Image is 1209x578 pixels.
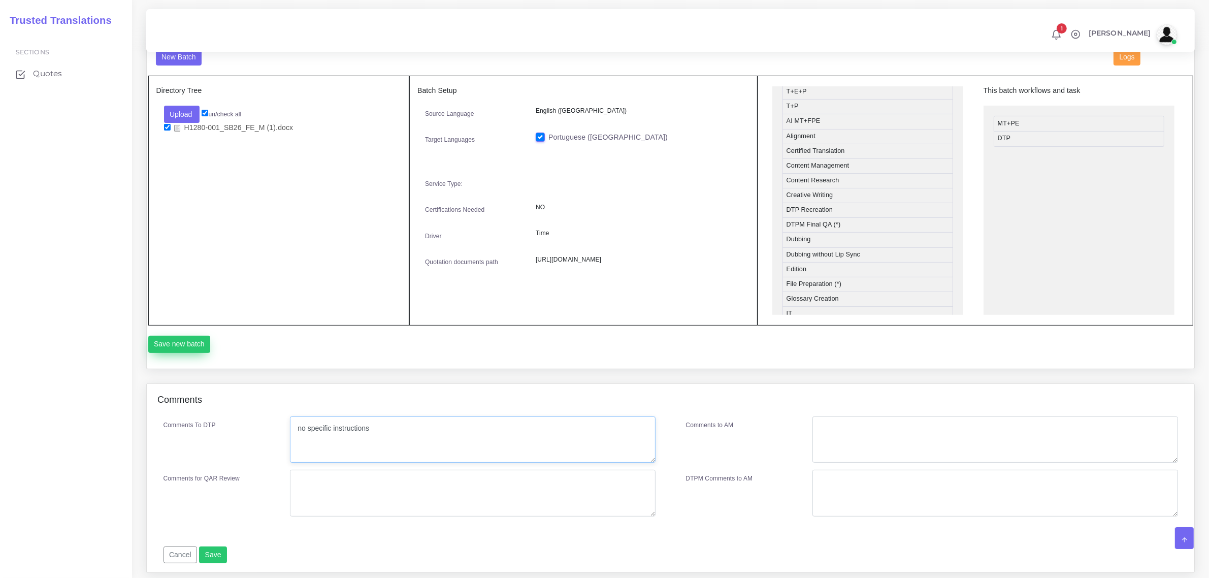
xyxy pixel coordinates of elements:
[164,474,240,483] label: Comments for QAR Review
[536,106,742,116] p: English ([GEOGRAPHIC_DATA])
[686,421,734,430] label: Comments to AM
[1114,49,1140,66] button: Logs
[782,144,953,159] li: Certified Translation
[1048,29,1065,40] a: 1
[782,84,953,100] li: T+E+P
[164,550,198,558] a: Cancel
[33,68,62,79] span: Quotes
[686,474,753,483] label: DTPM Comments to AM
[994,116,1164,132] li: MT+PE
[3,12,112,29] a: Trusted Translations
[1157,24,1177,45] img: avatar
[536,228,742,239] p: Time
[1057,23,1067,34] span: 1
[157,395,202,406] h4: Comments
[425,109,474,118] label: Source Language
[782,306,953,322] li: IT
[782,217,953,233] li: DTPM Final QA (*)
[156,49,202,66] button: New Batch
[417,86,749,95] h5: Batch Setup
[782,247,953,263] li: Dubbing without Lip Sync
[1120,53,1135,61] span: Logs
[156,52,202,60] a: New Batch
[425,258,498,267] label: Quotation documents path
[3,14,112,26] h2: Trusted Translations
[1084,24,1181,45] a: [PERSON_NAME]avatar
[16,48,49,56] span: Sections
[782,203,953,218] li: DTP Recreation
[994,131,1164,146] li: DTP
[782,262,953,277] li: Edition
[164,547,198,564] button: Cancel
[782,158,953,174] li: Content Management
[202,110,241,119] label: un/check all
[8,63,124,84] a: Quotes
[425,135,475,144] label: Target Languages
[536,202,742,213] p: NO
[984,86,1174,95] h5: This batch workflows and task
[425,179,463,188] label: Service Type:
[164,106,200,123] button: Upload
[782,114,953,129] li: AI MT+FPE
[425,232,442,241] label: Driver
[164,421,216,430] label: Comments To DTP
[782,188,953,203] li: Creative Writing
[782,292,953,307] li: Glossary Creation
[782,277,953,292] li: File Preparation (*)
[782,173,953,188] li: Content Research
[199,547,227,564] button: Save
[536,254,742,265] p: [URL][DOMAIN_NAME]
[171,123,297,133] a: H1280-001_SB26_FE_M (1).docx
[782,129,953,144] li: Alignment
[782,232,953,247] li: Dubbing
[782,99,953,114] li: T+P
[156,86,402,95] h5: Directory Tree
[202,110,208,116] input: un/check all
[548,132,668,143] label: Portuguese ([GEOGRAPHIC_DATA])
[1089,29,1151,37] span: [PERSON_NAME]
[425,205,485,214] label: Certifications Needed
[148,336,211,353] button: Save new batch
